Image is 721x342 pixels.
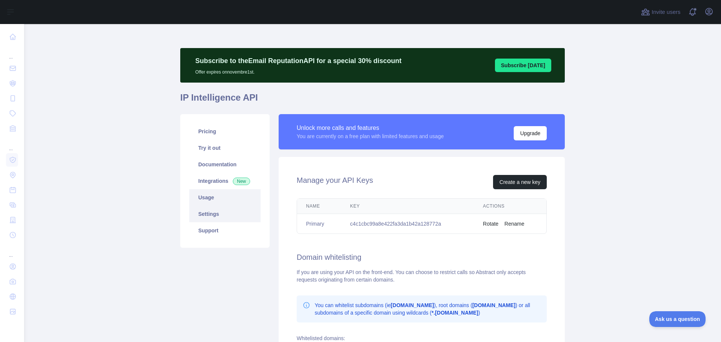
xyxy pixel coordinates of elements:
[472,302,516,308] b: [DOMAIN_NAME]
[483,220,498,227] button: Rotate
[315,301,541,316] p: You can whitelist subdomains (ie ), root domains ( ) or all subdomains of a specific domain using...
[652,8,680,17] span: Invite users
[297,252,547,262] h2: Domain whitelisting
[6,137,18,152] div: ...
[474,199,546,214] th: Actions
[504,220,524,227] button: Rename
[341,214,474,234] td: c4c1cbc99a8e422fa3da1b42a128772a
[391,302,434,308] b: [DOMAIN_NAME]
[233,178,250,185] span: New
[297,124,444,133] div: Unlock more calls and features
[189,222,261,239] a: Support
[297,214,341,234] td: Primary
[189,123,261,140] a: Pricing
[195,66,401,75] p: Offer expires on novembre 1st.
[189,173,261,189] a: Integrations New
[195,56,401,66] p: Subscribe to the Email Reputation API for a special 30 % discount
[189,189,261,206] a: Usage
[640,6,682,18] button: Invite users
[189,206,261,222] a: Settings
[297,133,444,140] div: You are currently on a free plan with limited features and usage
[297,175,373,189] h2: Manage your API Keys
[649,311,706,327] iframe: Toggle Customer Support
[189,156,261,173] a: Documentation
[514,126,547,140] button: Upgrade
[297,335,345,341] label: Whitelisted domains:
[6,45,18,60] div: ...
[297,199,341,214] th: Name
[341,199,474,214] th: Key
[189,140,261,156] a: Try it out
[493,175,547,189] button: Create a new key
[495,59,551,72] button: Subscribe [DATE]
[431,310,478,316] b: *.[DOMAIN_NAME]
[180,92,565,110] h1: IP Intelligence API
[297,268,547,283] div: If you are using your API on the front-end. You can choose to restrict calls so Abstract only acc...
[6,243,18,258] div: ...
